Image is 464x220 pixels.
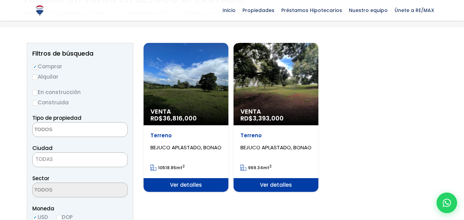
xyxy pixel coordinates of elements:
input: Construida [32,100,38,106]
label: Alquilar [32,72,128,81]
p: Terreno [150,132,222,139]
span: TODAS [33,154,127,164]
sup: 2 [182,164,185,169]
span: RD$ [240,114,284,123]
span: 3,393,000 [253,114,284,123]
span: Propiedades [239,5,278,15]
span: Venta [150,108,222,115]
span: Ciudad [32,144,53,152]
a: Venta RD$3,393,000 Terreno BEJUCO APLASTADO, BONAO 969.34mt2 Ver detalles [234,43,318,192]
input: Comprar [32,64,38,70]
a: Venta RD$36,816,000 Terreno BEJUCO APLASTADO, BONAO 10518.85mt2 Ver detalles [144,43,228,192]
span: mt [240,165,272,171]
label: Construida [32,98,128,107]
img: Logo de REMAX [34,4,46,16]
span: Ver detalles [234,178,318,192]
h2: Filtros de búsqueda [32,50,128,57]
span: 10518.85 [158,165,176,171]
span: Únete a RE/MAX [391,5,438,15]
span: mt [150,165,185,171]
label: Comprar [32,62,128,71]
span: BEJUCO APLASTADO, BONAO [150,144,222,151]
span: Tipo de propiedad [32,114,81,121]
p: Terreno [240,132,312,139]
span: Moneda [32,204,128,213]
span: Venta [240,108,312,115]
span: Nuestro equipo [346,5,391,15]
span: TODAS [35,155,53,163]
textarea: Search [33,123,99,137]
span: Préstamos Hipotecarios [278,5,346,15]
span: 36,816,000 [163,114,197,123]
label: En construcción [32,88,128,96]
span: TODAS [32,152,128,167]
textarea: Search [33,183,99,198]
input: En construcción [32,90,38,95]
span: BEJUCO APLASTADO, BONAO [240,144,312,151]
span: Sector [32,175,49,182]
sup: 2 [269,164,272,169]
input: Alquilar [32,74,38,80]
span: 969.34 [248,165,263,171]
span: Ver detalles [144,178,228,192]
span: RD$ [150,114,197,123]
span: Inicio [219,5,239,15]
